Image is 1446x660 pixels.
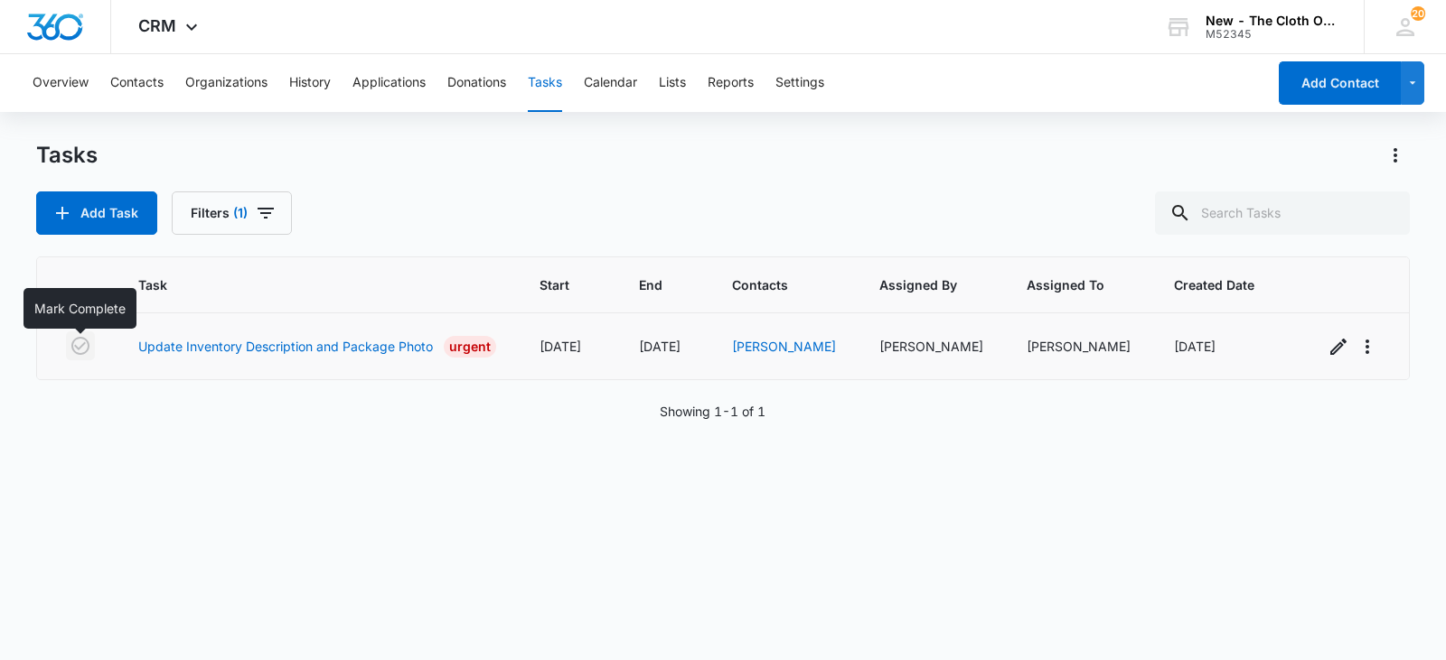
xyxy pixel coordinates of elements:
span: End [639,275,662,294]
a: [PERSON_NAME] [732,339,836,354]
div: [PERSON_NAME] [1027,337,1131,356]
button: Organizations [185,54,268,112]
span: Assigned To [1027,275,1104,294]
span: [DATE] [540,339,581,354]
span: Start [540,275,569,294]
div: notifications count [1411,6,1425,21]
button: Tasks [528,54,562,112]
button: Applications [352,54,426,112]
span: [DATE] [1174,339,1216,354]
button: Donations [447,54,506,112]
div: account id [1206,28,1338,41]
span: CRM [138,16,176,35]
button: Overview [33,54,89,112]
span: Created Date [1174,275,1254,294]
span: Assigned By [879,275,957,294]
div: account name [1206,14,1338,28]
div: [PERSON_NAME] [879,337,983,356]
span: Contacts [732,275,810,294]
span: 20 [1411,6,1425,21]
input: Search Tasks [1155,191,1410,235]
div: Urgent [444,336,496,358]
button: Filters(1) [172,191,292,235]
button: Add Task [36,191,157,235]
p: Showing 1-1 of 1 [660,402,765,421]
button: Contacts [110,54,164,112]
span: [DATE] [639,339,681,354]
button: Actions [1381,141,1410,170]
button: History [289,54,331,112]
button: Calendar [584,54,637,112]
button: Lists [659,54,686,112]
button: Add Contact [1279,61,1401,105]
button: Settings [775,54,824,112]
h1: Tasks [36,142,98,169]
span: Task [138,275,470,294]
a: Update Inventory Description and Package Photo [138,337,433,356]
div: Mark Complete [23,288,136,329]
span: (1) [233,207,248,219]
button: Reports [708,54,754,112]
